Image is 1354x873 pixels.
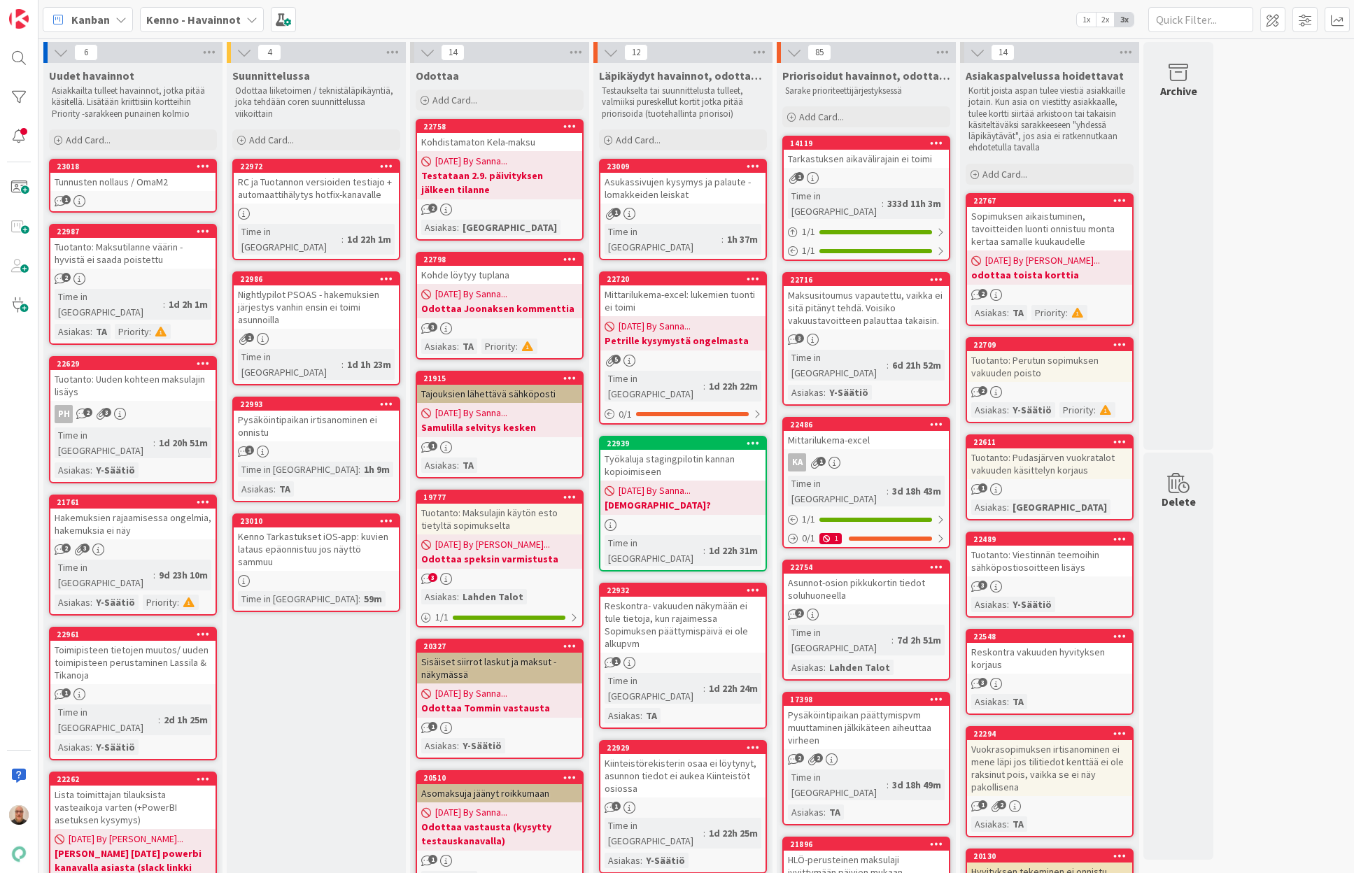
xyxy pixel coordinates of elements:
[971,499,1007,515] div: Asiakas
[721,232,724,247] span: :
[49,356,217,483] a: 22629Tuotanto: Uuden kohteen maksulajin lisäysPHTime in [GEOGRAPHIC_DATA]:1d 20h 51mAsiakas:Y-Säätiö
[599,583,767,729] a: 22932Reskontra- vakuuden näkymään ei tule tietoja, kun rajaimessa Sopimuksen päättymispäivä ei ol...
[234,160,399,204] div: 22972RC ja Tuotannon versioiden testiajo + automaattihälytys hotfix-kanavalle
[616,134,661,146] span: Add Card...
[55,324,90,339] div: Asiakas
[62,273,71,282] span: 2
[782,560,950,681] a: 22754Asunnot-osion pikkukortin tiedot soluhuoneellaTime in [GEOGRAPHIC_DATA]:7d 2h 51mAsiakas:Lah...
[421,552,578,566] b: Odottaa speksin varmistusta
[788,350,887,381] div: Time in [GEOGRAPHIC_DATA]
[973,437,1132,447] div: 22611
[90,324,92,339] span: :
[344,357,395,372] div: 1d 1h 23m
[49,495,217,616] a: 21761Hakemuksien rajaamisessa ongelmia, hakemuksia ei näyTime in [GEOGRAPHIC_DATA]:9d 23h 10mAsia...
[600,273,766,316] div: 22720Mittarilukema-excel: lukemien tuonti ei toimi
[459,220,560,235] div: [GEOGRAPHIC_DATA]
[605,498,761,512] b: [DEMOGRAPHIC_DATA]?
[416,252,584,360] a: 22798Kohde löytyy tuplana[DATE] By Sanna...Odottaa Joonaksen kommenttiaAsiakas:TAPriority:
[417,609,582,626] div: 1/1
[9,9,29,29] img: Visit kanbanzone.com
[967,533,1132,546] div: 22489
[421,220,457,235] div: Asiakas
[966,434,1134,520] a: 22611Tuotanto: Pudasjärven vuokratalot vakuuden käsittelyn korjausAsiakas:[GEOGRAPHIC_DATA]
[788,385,824,400] div: Asiakas
[607,274,766,284] div: 22720
[50,628,216,684] div: 22961Toimipisteen tietojen muutos/ uuden toimipisteen perustaminen Lassila & Tikanoja
[177,595,179,610] span: :
[232,159,400,260] a: 22972RC ja Tuotannon versioiden testiajo + automaattihälytys hotfix-kanavalleTime in [GEOGRAPHIC_...
[1009,597,1055,612] div: Y-Säätiö
[417,120,582,151] div: 22758Kohdistamaton Kela-maksu
[416,119,584,241] a: 22758Kohdistamaton Kela-maksu[DATE] By Sanna...Testataan 2.9. päivityksen jälkeen tilanneAsiakas:...
[57,630,216,639] div: 22961
[966,532,1134,618] a: 22489Tuotanto: Viestinnän teemoihin sähköpostiosoitteen lisäysAsiakas:Y-Säätiö
[153,435,155,450] span: :
[1007,597,1009,612] span: :
[143,595,177,610] div: Priority
[276,481,294,497] div: TA
[428,441,437,450] span: 1
[423,641,582,651] div: 20327
[421,169,578,197] b: Testataan 2.9. päivityksen jälkeen tilanne
[457,220,459,235] span: :
[163,297,165,312] span: :
[967,194,1132,207] div: 22767
[435,287,507,301] span: [DATE] By Sanna...
[612,208,621,217] span: 1
[788,453,806,471] div: KA
[967,207,1132,250] div: Sopimuksen aikaistuminen, tavoitteiden luonti onnistuu monta kertaa samalle kuukaudelle
[57,497,216,507] div: 21761
[971,402,1007,418] div: Asiakas
[341,232,344,247] span: :
[249,134,294,146] span: Add Card...
[790,139,949,148] div: 14119
[50,628,216,641] div: 22961
[238,349,341,380] div: Time in [GEOGRAPHIC_DATA]
[153,567,155,583] span: :
[50,509,216,539] div: Hakemuksien rajaamisessa ongelmia, hakemuksia ei näy
[435,537,550,552] span: [DATE] By [PERSON_NAME]...
[459,339,477,354] div: TA
[782,272,950,406] a: 22716Maksusitoumus vapautettu, vaikka ei sitä pitänyt tehdä. Voisiko vakuustavoitteen palauttaa t...
[92,324,111,339] div: TA
[50,160,216,191] div: 23018Tunnusten nollaus / OmaM2
[417,491,582,504] div: 19777
[967,351,1132,382] div: Tuotanto: Perutun sopimuksen vakuuden poisto
[967,448,1132,479] div: Tuotanto: Pudasjärven vuokratalot vakuuden käsittelyn korjaus
[245,333,254,342] span: 1
[887,357,889,373] span: :
[417,653,582,683] div: Sisäiset siirrot laskut ja maksut -näkymässä
[967,630,1132,674] div: 22548Reskontra vakuuden hyvityksen korjaus
[889,483,945,499] div: 3d 18h 43m
[238,591,358,606] div: Time in [GEOGRAPHIC_DATA]
[416,490,584,627] a: 19777Tuotanto: Maksulajin käytön esto tietyltä sopimukselta[DATE] By [PERSON_NAME]...Odottaa spek...
[599,271,767,425] a: 22720Mittarilukema-excel: lukemien tuonti ei toimi[DATE] By Sanna...Petrille kysymystä ongelmasta...
[784,561,949,604] div: 22754Asunnot-osion pikkukortin tiedot soluhuoneella
[966,629,1134,715] a: 22548Reskontra vakuuden hyvityksen korjausAsiakas:TA
[790,562,949,572] div: 22754
[435,610,449,625] span: 1 / 1
[238,462,358,477] div: Time in [GEOGRAPHIC_DATA]
[50,225,216,238] div: 22987
[971,268,1128,282] b: odottaa toista korttia
[341,357,344,372] span: :
[423,122,582,132] div: 22758
[605,673,703,704] div: Time in [GEOGRAPHIC_DATA]
[55,405,73,423] div: PH
[416,371,584,478] a: 21915Tajouksien lähettävä sähköposti[DATE] By Sanna...Samulilla selvitys keskenAsiakas:TA
[83,408,92,417] span: 2
[784,453,949,471] div: KA
[795,172,804,181] span: 1
[234,515,399,527] div: 23010
[802,243,815,258] span: 1 / 1
[50,173,216,191] div: Tunnusten nollaus / OmaM2
[155,567,211,583] div: 9d 23h 10m
[784,286,949,329] div: Maksusitoumus vapautettu, vaikka ei sitä pitänyt tehdä. Voisiko vakuustavoitteen palauttaa takaisin.
[50,405,216,423] div: PH
[80,544,90,553] span: 3
[232,513,400,612] a: 23010Kenno Tarkastukset iOS-app: kuvien lataus epäonnistuu jos näyttö sammuuTime in [GEOGRAPHIC_D...
[417,640,582,683] div: 20327Sisäiset siirrot laskut ja maksut -näkymässä
[784,431,949,449] div: Mittarilukema-excel
[784,150,949,168] div: Tarkastuksen aikavälirajain ei toimi
[234,398,399,411] div: 22993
